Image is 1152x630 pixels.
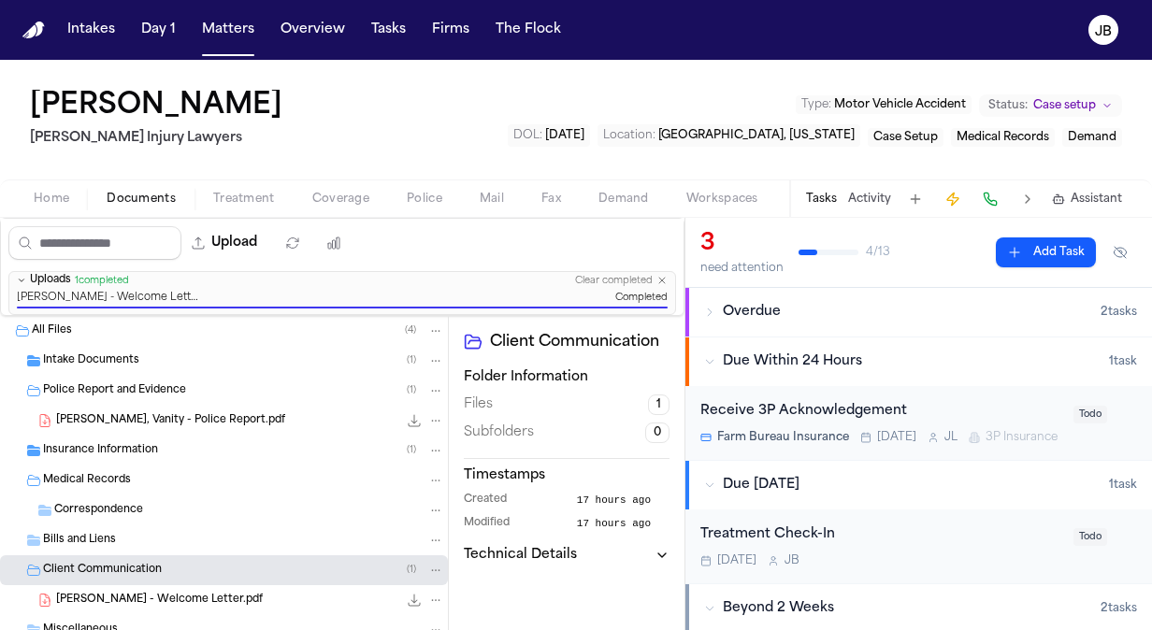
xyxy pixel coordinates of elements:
[464,368,670,387] h3: Folder Information
[996,237,1096,267] button: Add Task
[17,292,204,306] span: [PERSON_NAME] - Welcome Letter.pdf
[723,476,799,494] span: Due [DATE]
[848,192,891,207] button: Activity
[723,303,781,322] span: Overdue
[603,130,655,141] span: Location :
[273,13,353,47] button: Overview
[700,524,1062,546] div: Treatment Check-In
[944,430,958,445] span: J L
[940,186,966,212] button: Create Immediate Task
[577,493,670,508] button: 17 hours ago
[464,423,534,442] span: Subfolders
[407,192,442,207] span: Police
[181,226,268,260] button: Upload
[30,90,282,123] h1: [PERSON_NAME]
[1101,305,1137,320] span: 2 task s
[8,226,181,260] input: Search files
[685,337,1152,386] button: Due Within 24 Hours1task
[1033,98,1096,113] span: Case setup
[1068,132,1116,143] span: Demand
[312,192,369,207] span: Coverage
[801,99,831,110] span: Type :
[1071,192,1122,207] span: Assistant
[648,394,670,415] span: 1
[902,186,929,212] button: Add Task
[834,99,966,110] span: Motor Vehicle Accident
[60,13,122,47] button: Intakes
[425,13,477,47] button: Firms
[43,383,186,399] span: Police Report and Evidence
[575,275,653,287] button: Clear completed
[1073,406,1107,423] span: Todo
[22,21,45,39] img: Finch Logo
[598,192,649,207] span: Demand
[464,546,670,565] button: Technical Details
[615,292,668,306] span: Completed
[107,192,176,207] span: Documents
[43,473,131,489] span: Medical Records
[405,591,424,609] button: Download V. Watkins - Welcome Letter.pdf
[685,509,1152,583] div: Open task: Treatment Check-In
[1062,128,1122,147] button: Edit service: Demand
[979,94,1122,117] button: Change status from Case setup
[686,192,758,207] span: Workspaces
[480,192,504,207] span: Mail
[407,355,416,365] span: ( 1 )
[54,503,143,519] span: Correspondence
[873,132,938,143] span: Case Setup
[30,90,282,123] button: Edit matter name
[685,386,1152,460] div: Open task: Receive 3P Acknowledgement
[43,563,162,579] span: Client Communication
[1109,478,1137,493] span: 1 task
[30,127,290,150] h2: [PERSON_NAME] Injury Lawyers
[56,413,285,429] span: [PERSON_NAME], Vanity - Police Report.pdf
[541,192,561,207] span: Fax
[785,553,799,568] span: J B
[34,192,69,207] span: Home
[700,261,784,276] div: need attention
[977,186,1003,212] button: Make a Call
[194,13,262,47] button: Matters
[407,385,416,395] span: ( 1 )
[508,124,590,147] button: Edit DOL: 2025-08-17
[1103,237,1137,267] button: Hide completed tasks (⌘⇧H)
[598,124,860,147] button: Edit Location: Gulfport, Mississippi
[364,13,413,47] button: Tasks
[700,229,784,259] div: 3
[56,593,263,609] span: [PERSON_NAME] - Welcome Letter.pdf
[134,13,183,47] button: Day 1
[490,331,670,353] h2: Client Communication
[717,430,849,445] span: Farm Bureau Insurance
[405,411,424,430] button: Download Watkins, Vanity - Police Report.pdf
[1052,192,1122,207] button: Assistant
[951,128,1055,147] button: Edit service: Medical Records
[988,98,1028,113] span: Status:
[645,422,670,443] span: 0
[407,565,416,575] span: ( 1 )
[1073,528,1107,546] span: Todo
[464,546,577,565] h3: Technical Details
[43,533,116,549] span: Bills and Liens
[685,461,1152,509] button: Due [DATE]1task
[513,130,542,141] span: DOL :
[464,466,670,485] h3: Timestamps
[32,323,72,339] span: All Files
[806,192,837,207] button: Tasks
[877,430,916,445] span: [DATE]
[43,353,139,369] span: Intake Documents
[22,21,45,39] a: Home
[405,325,416,336] span: ( 4 )
[700,401,1062,422] div: Receive 3P Acknowledgement
[796,95,972,114] button: Edit Type: Motor Vehicle Accident
[30,274,71,288] span: Uploads
[464,493,507,508] span: Created
[723,352,862,371] span: Due Within 24 Hours
[464,516,510,532] span: Modified
[9,272,675,290] button: Uploads1completedClear completed
[488,13,569,47] button: The Flock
